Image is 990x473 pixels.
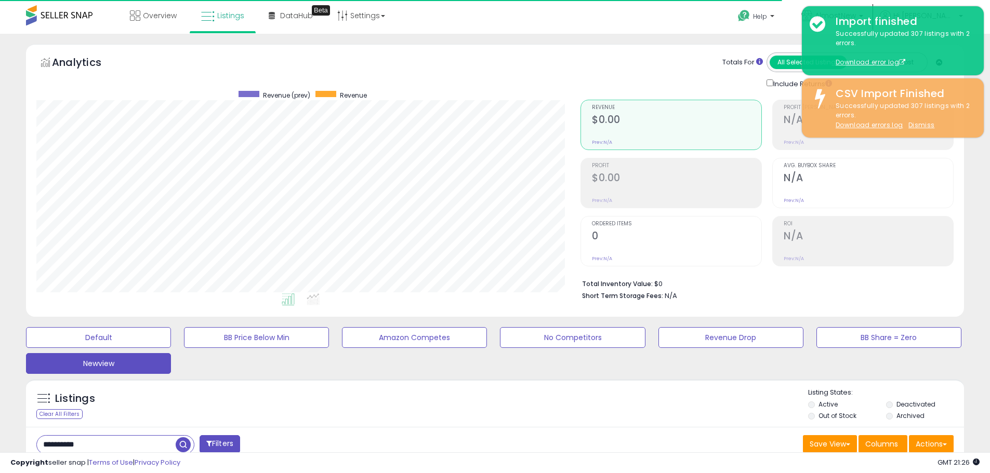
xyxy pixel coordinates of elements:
a: Terms of Use [89,457,133,467]
small: Prev: N/A [784,255,804,262]
span: Help [753,12,767,21]
span: Revenue [340,91,367,100]
h2: N/A [784,172,953,186]
button: Default [26,327,171,348]
u: Dismiss [908,120,934,129]
button: Revenue Drop [658,327,803,348]
span: 2025-09-16 21:26 GMT [938,457,980,467]
b: Total Inventory Value: [582,279,653,288]
span: ROI [784,221,953,227]
label: Deactivated [896,400,935,409]
span: DataHub [280,10,313,21]
button: Columns [859,435,907,453]
strong: Copyright [10,457,48,467]
div: seller snap | | [10,458,180,468]
span: Columns [865,439,898,449]
small: Prev: N/A [592,255,612,262]
small: Prev: N/A [592,197,612,204]
h2: $0.00 [592,172,761,186]
div: Successfully updated 307 listings with 2 errors. [828,29,976,67]
button: All Selected Listings [770,56,847,69]
button: BB Share = Zero [816,327,961,348]
h5: Analytics [52,55,122,72]
button: No Competitors [500,327,645,348]
span: N/A [665,291,677,301]
span: Revenue (prev) [263,91,310,100]
button: Amazon Competes [342,327,487,348]
span: Avg. Buybox Share [784,163,953,169]
h2: 0 [592,230,761,244]
i: Get Help [737,9,750,22]
div: CSV Import Finished [828,86,976,101]
div: Clear All Filters [36,409,83,419]
label: Active [819,400,838,409]
span: Revenue [592,105,761,111]
span: Overview [143,10,177,21]
b: Short Term Storage Fees: [582,291,663,300]
label: Out of Stock [819,411,856,420]
button: Actions [909,435,954,453]
li: $0 [582,277,946,289]
span: Profit [PERSON_NAME] [784,105,953,111]
span: Ordered Items [592,221,761,227]
small: Prev: N/A [592,139,612,145]
div: Tooltip anchor [312,5,330,16]
h2: N/A [784,230,953,244]
a: Privacy Policy [135,457,180,467]
label: Archived [896,411,925,420]
button: Newview [26,353,171,374]
small: Prev: N/A [784,139,804,145]
div: Successfully updated 307 listings with 2 errors. [828,101,976,130]
div: Totals For [722,58,763,67]
h2: $0.00 [592,114,761,128]
span: Profit [592,163,761,169]
h5: Listings [55,391,95,406]
div: Import finished [828,14,976,29]
h2: N/A [784,114,953,128]
button: Filters [200,435,240,453]
button: BB Price Below Min [184,327,329,348]
div: Include Returns [759,77,844,89]
p: Listing States: [808,388,964,398]
span: Listings [217,10,244,21]
small: Prev: N/A [784,197,804,204]
a: Help [730,2,785,34]
button: Save View [803,435,857,453]
a: Download errors log [836,120,903,129]
a: Download error log [836,58,905,66]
